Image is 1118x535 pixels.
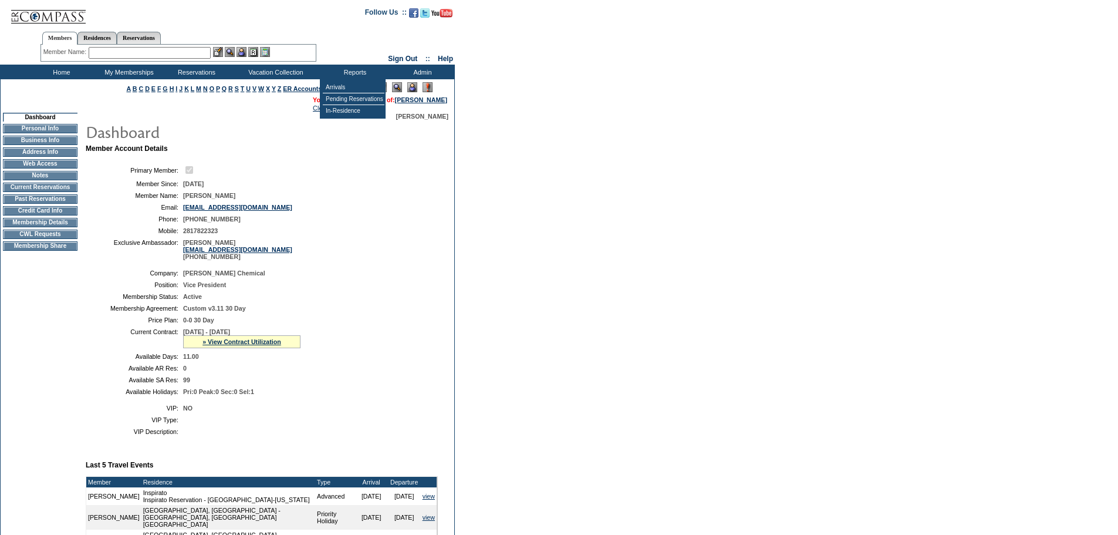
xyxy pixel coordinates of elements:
td: Member Name: [90,192,178,199]
td: Available AR Res: [90,365,178,372]
td: Vacation Collection [229,65,320,79]
td: [DATE] [355,505,388,530]
span: 99 [183,376,190,383]
span: [DATE] [183,180,204,187]
td: [PERSON_NAME] [86,505,141,530]
img: Subscribe to our YouTube Channel [431,9,452,18]
a: Help [438,55,453,63]
span: Custom v3.11 30 Day [183,305,246,312]
td: Current Reservations [3,183,77,192]
span: 2817822323 [183,227,218,234]
td: Position: [90,281,178,288]
td: VIP Type: [90,416,178,423]
td: Pending Reservations [323,93,384,105]
a: P [216,85,220,92]
td: Dashboard [3,113,77,122]
a: V [252,85,256,92]
td: In-Residence [323,105,384,116]
td: Address Info [3,147,77,157]
img: Impersonate [237,47,246,57]
a: E [151,85,156,92]
td: Departure [388,477,421,487]
a: X [266,85,270,92]
td: Personal Info [3,124,77,133]
img: Impersonate [407,82,417,92]
img: View Mode [392,82,402,92]
td: Reservations [161,65,229,79]
img: View [225,47,235,57]
b: Member Account Details [86,144,168,153]
a: J [179,85,183,92]
a: K [184,85,189,92]
a: Become our fan on Facebook [409,12,418,19]
a: Y [272,85,276,92]
td: Email: [90,204,178,211]
img: Log Concern/Member Elevation [423,82,433,92]
td: Available Holidays: [90,388,178,395]
a: C [139,85,143,92]
td: Home [26,65,94,79]
td: Inspirato Inspirato Reservation - [GEOGRAPHIC_DATA]-[US_STATE] [141,487,315,505]
td: Company: [90,270,178,277]
td: Priority Holiday [315,505,355,530]
td: [GEOGRAPHIC_DATA], [GEOGRAPHIC_DATA] - [GEOGRAPHIC_DATA], [GEOGRAPHIC_DATA] [GEOGRAPHIC_DATA] [141,505,315,530]
img: Become our fan on Facebook [409,8,418,18]
td: Notes [3,171,77,180]
span: You are acting on behalf of: [313,96,447,103]
span: [DATE] - [DATE] [183,328,230,335]
a: view [423,493,435,500]
td: Membership Details [3,218,77,227]
td: Residence [141,477,315,487]
a: B [133,85,137,92]
span: :: [425,55,430,63]
img: Reservations [248,47,258,57]
a: U [246,85,251,92]
a: N [203,85,208,92]
td: Membership Share [3,241,77,251]
span: Vice President [183,281,226,288]
td: Credit Card Info [3,206,77,216]
span: 0-0 30 Day [183,317,214,324]
span: [PERSON_NAME] [396,113,448,120]
td: Admin [387,65,455,79]
td: My Memberships [94,65,161,79]
td: Available Days: [90,353,178,360]
a: M [196,85,201,92]
td: Current Contract: [90,328,178,348]
td: [DATE] [388,505,421,530]
td: [DATE] [388,487,421,505]
td: Mobile: [90,227,178,234]
a: D [145,85,150,92]
span: Pri:0 Peak:0 Sec:0 Sel:1 [183,388,254,395]
td: Membership Agreement: [90,305,178,312]
td: VIP: [90,405,178,412]
a: Residences [77,32,117,44]
a: O [210,85,214,92]
a: T [241,85,245,92]
span: 0 [183,365,187,372]
a: S [235,85,239,92]
td: CWL Requests [3,230,77,239]
a: A [127,85,131,92]
a: » View Contract Utilization [202,338,281,345]
td: [PERSON_NAME] [86,487,141,505]
span: [PERSON_NAME] [PHONE_NUMBER] [183,239,292,260]
a: Subscribe to our YouTube Channel [431,12,452,19]
a: G [163,85,167,92]
a: [PERSON_NAME] [395,96,447,103]
td: Available SA Res: [90,376,178,383]
td: Arrivals [323,82,384,93]
td: VIP Description: [90,428,178,435]
td: Reports [320,65,387,79]
td: Primary Member: [90,164,178,176]
a: Members [42,32,78,45]
a: L [191,85,194,92]
a: Clear [313,105,328,112]
a: W [258,85,264,92]
span: [PERSON_NAME] Chemical [183,270,265,277]
a: Sign Out [388,55,417,63]
td: Phone: [90,216,178,223]
span: NO [183,405,192,412]
td: Follow Us :: [365,7,407,21]
a: R [228,85,233,92]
